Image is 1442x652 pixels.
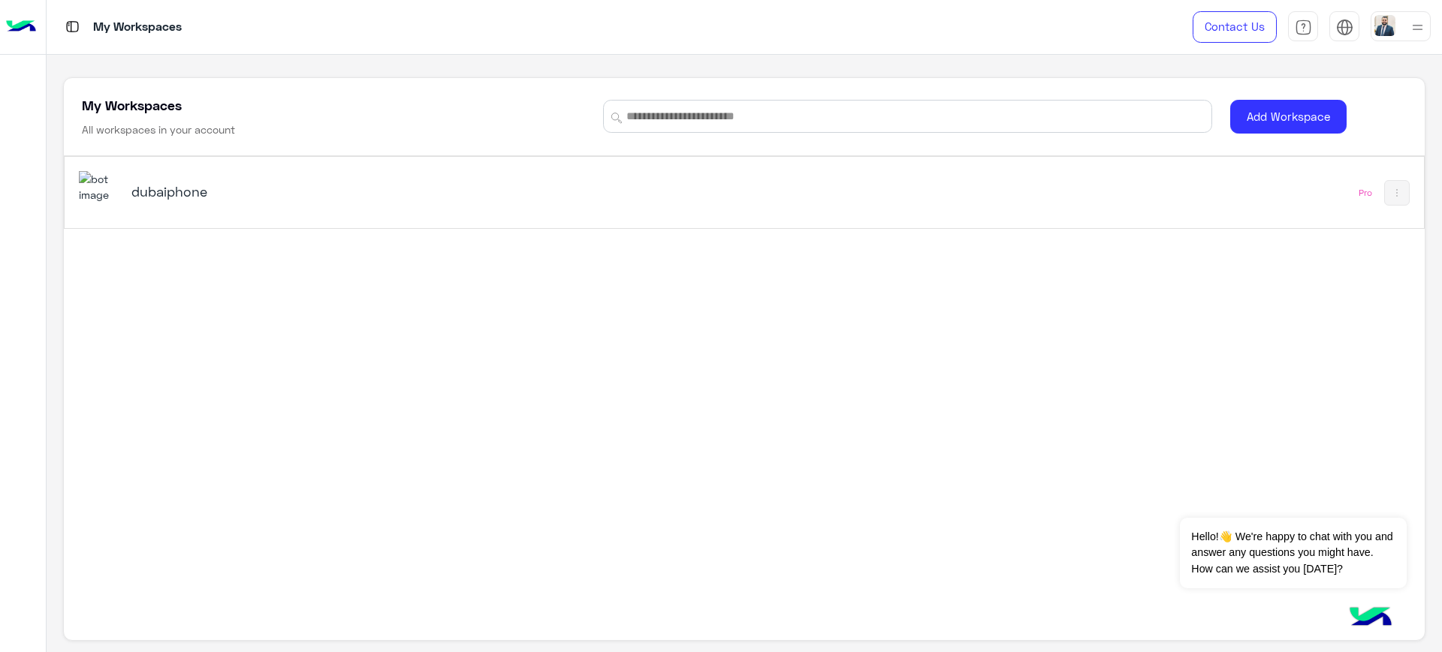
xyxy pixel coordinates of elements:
[6,11,36,43] img: Logo
[1408,18,1427,37] img: profile
[1230,100,1347,134] button: Add Workspace
[1374,15,1395,36] img: userImage
[131,182,611,200] h5: dubaiphone
[82,96,182,114] h5: My Workspaces
[1288,11,1318,43] a: tab
[79,171,119,203] img: 1403182699927242
[82,122,235,137] h6: All workspaces in your account
[1295,19,1312,36] img: tab
[63,17,82,36] img: tab
[1180,518,1406,588] span: Hello!👋 We're happy to chat with you and answer any questions you might have. How can we assist y...
[93,17,182,38] p: My Workspaces
[1359,187,1372,199] div: Pro
[1336,19,1353,36] img: tab
[1344,592,1397,644] img: hulul-logo.png
[1193,11,1277,43] a: Contact Us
